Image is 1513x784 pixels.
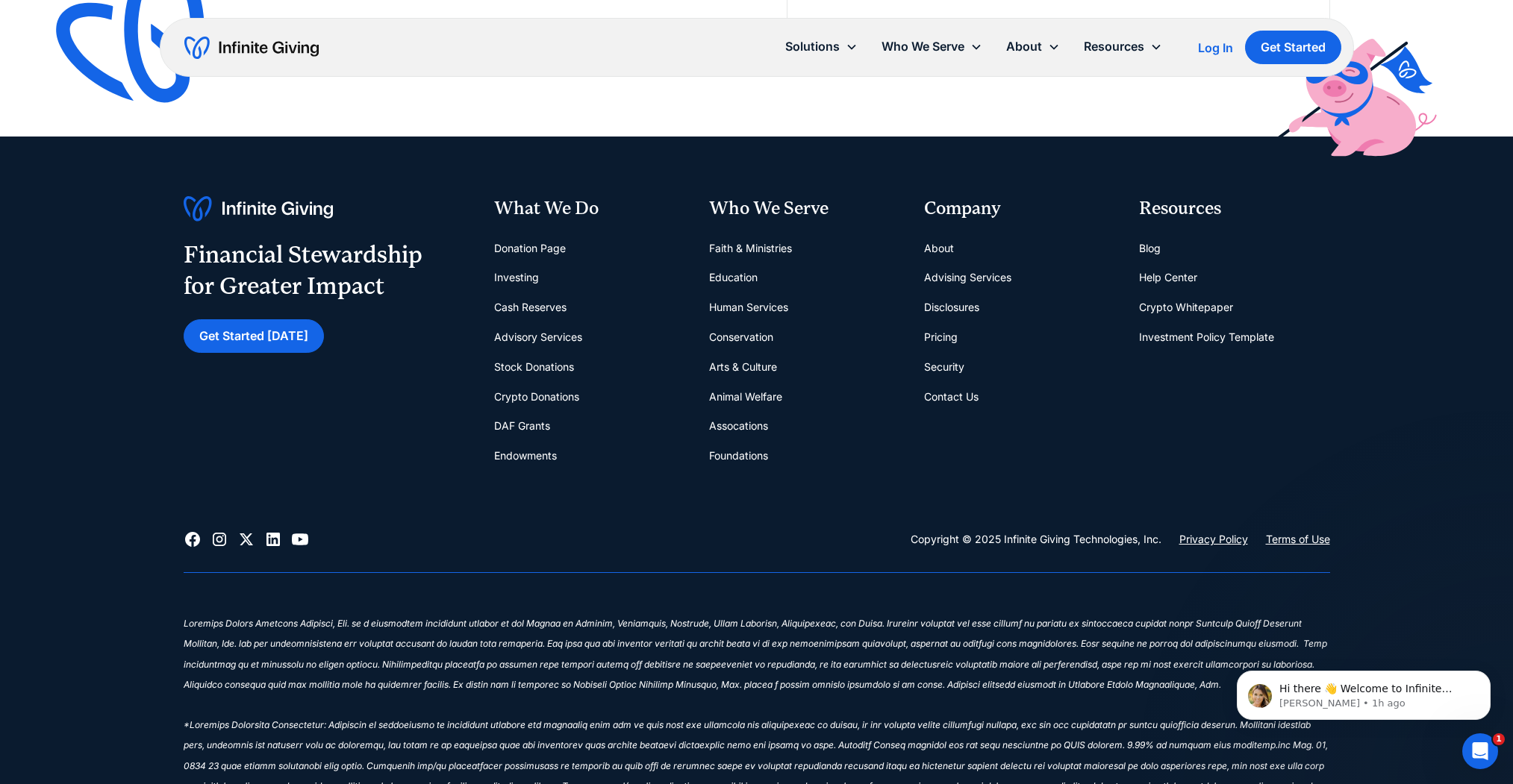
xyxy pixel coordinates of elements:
a: Help Center [1139,263,1197,292]
a: Crypto Donations [494,382,579,412]
a: Cash Reserves [494,292,567,322]
div: Solutions [773,31,870,63]
div: Copyright © 2025 Infinite Giving Technologies, Inc. [911,530,1161,548]
a: Get Started [DATE] [184,319,324,353]
iframe: Intercom notifications message [1214,639,1513,744]
div: Resources [1139,196,1330,222]
a: Disclosures [924,292,979,322]
a: Foundations [709,441,768,471]
div: Who We Serve [870,31,994,63]
a: Terms of Use [1266,530,1330,548]
a: DAF Grants [494,411,550,441]
a: Faith & Ministries [709,233,792,263]
a: Advising Services [924,263,1011,292]
div: Company [924,196,1115,222]
iframe: Intercom live chat [1462,733,1498,769]
div: About [1006,37,1042,57]
a: Security [924,352,964,382]
a: Crypto Whitepaper [1139,292,1233,322]
div: What We Do [494,196,685,222]
a: Log In [1198,39,1233,57]
a: Donation Page [494,233,566,263]
div: ‍‍‍ [184,597,1330,617]
a: Pricing [924,322,958,352]
a: Blog [1139,233,1161,263]
a: home [184,36,319,60]
a: Stock Donations [494,352,574,382]
div: Resources [1084,37,1144,57]
a: Endowments [494,441,557,471]
div: About [994,31,1072,63]
a: Investing [494,263,539,292]
span: 1 [1493,733,1505,745]
a: Contact Us [924,382,979,412]
a: Get Started [1245,31,1341,64]
a: Human Services [709,292,788,322]
a: Advisory Services [494,322,582,352]
div: Log In [1198,42,1233,54]
div: Resources [1072,31,1174,63]
a: Privacy Policy [1179,530,1248,548]
a: Investment Policy Template [1139,322,1274,352]
div: Who We Serve [709,196,900,222]
div: Solutions [785,37,840,57]
a: Education [709,263,758,292]
a: About [924,233,954,263]
a: Animal Welfare [709,382,782,412]
a: Conservation [709,322,773,352]
div: Financial Stewardship for Greater Impact [184,239,422,301]
a: Assocations [709,411,768,441]
a: Arts & Culture [709,352,777,382]
div: Who We Serve [882,37,964,57]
